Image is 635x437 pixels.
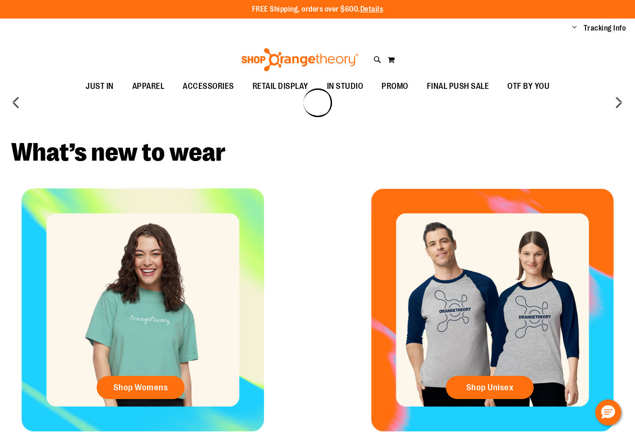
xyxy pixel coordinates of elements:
[507,76,549,97] span: OTF BY YOU
[427,76,489,97] span: FINAL PUSH SALE
[97,376,185,399] a: Shop Womens
[372,76,418,97] a: PROMO
[76,76,123,97] a: JUST IN
[11,140,624,165] h2: What’s new to wear
[382,76,408,97] span: PROMO
[360,5,383,13] a: Details
[173,76,243,97] a: ACCESSORIES
[253,76,308,97] span: RETAIL DISPLAY
[498,76,559,97] a: OTF BY YOU
[595,400,621,425] button: Hello, have a question? Let’s chat.
[86,76,114,97] span: JUST IN
[584,23,626,33] a: Tracking Info
[132,76,165,97] span: APPAREL
[327,76,364,97] span: IN STUDIO
[572,24,577,33] button: Account menu
[252,4,383,15] p: FREE Shipping, orders over $600.
[240,48,360,71] img: Shop Orangetheory
[418,76,499,97] a: FINAL PUSH SALE
[446,376,534,399] a: Shop Unisex
[466,382,514,393] span: Shop Unisex
[123,76,174,97] a: APPAREL
[243,76,318,97] a: RETAIL DISPLAY
[113,382,168,393] span: Shop Womens
[318,76,373,97] a: IN STUDIO
[183,76,234,97] span: ACCESSORIES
